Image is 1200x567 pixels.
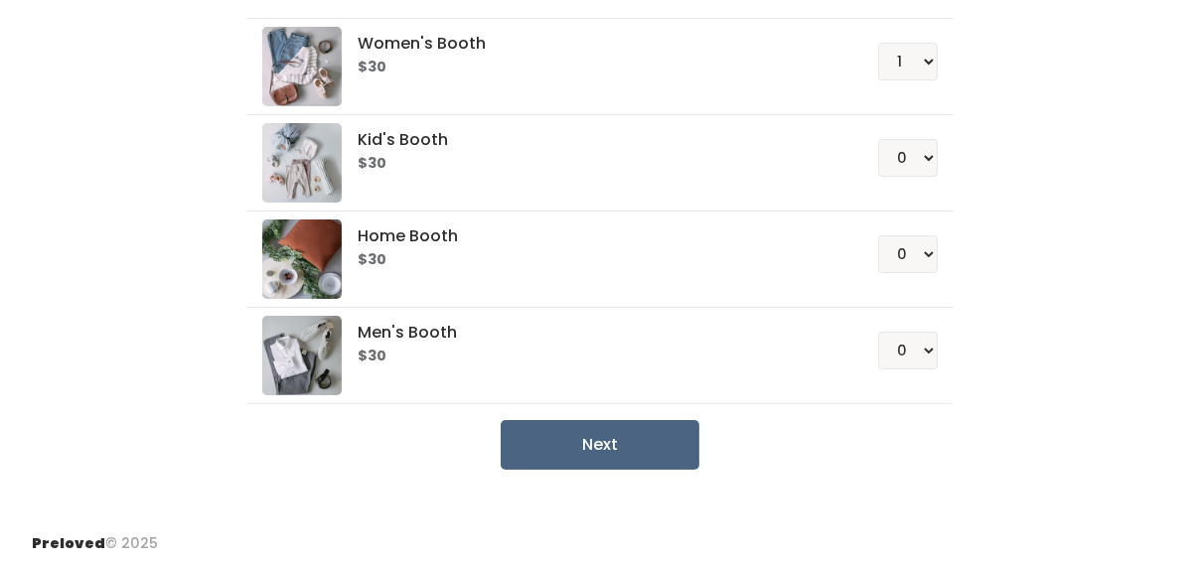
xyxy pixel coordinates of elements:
button: Next [501,420,699,470]
img: preloved logo [262,219,342,299]
h5: Kid's Booth [358,131,829,149]
img: preloved logo [262,27,342,106]
h5: Women's Booth [358,35,829,53]
span: Preloved [32,533,105,553]
h5: Home Booth [358,227,829,245]
h6: $30 [358,349,829,364]
h6: $30 [358,60,829,75]
img: preloved logo [262,316,342,395]
h6: $30 [358,252,829,268]
h6: $30 [358,156,829,172]
h5: Men's Booth [358,324,829,342]
div: © 2025 [32,517,158,554]
img: preloved logo [262,123,342,203]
